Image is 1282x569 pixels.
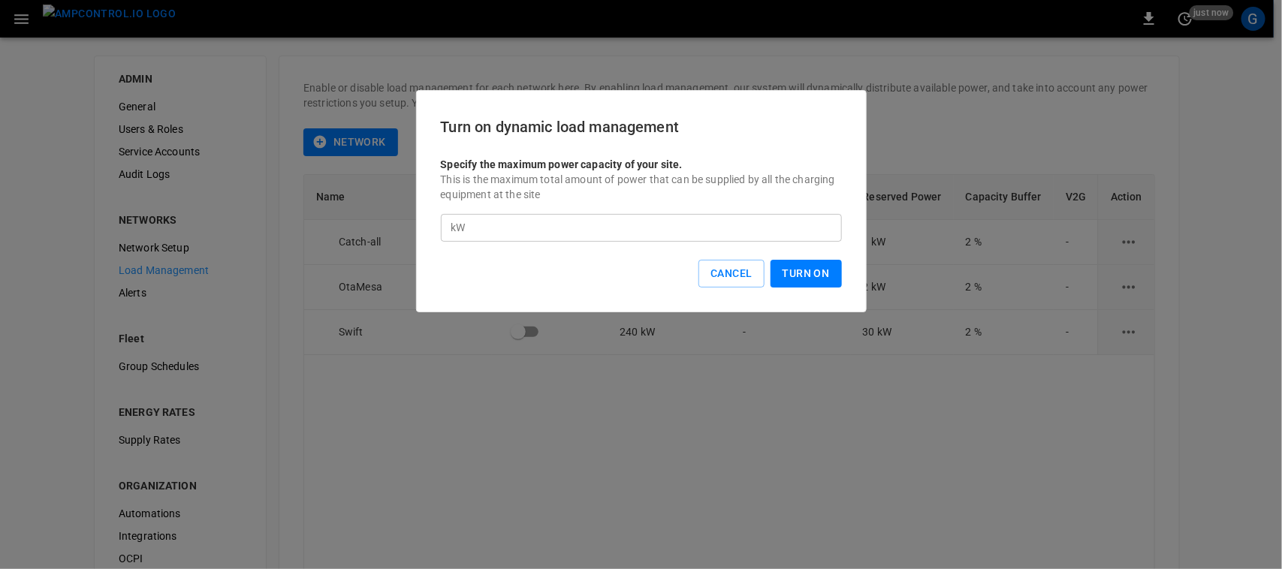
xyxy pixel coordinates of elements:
[451,220,466,236] p: kW
[441,115,842,139] h6: Turn on dynamic load management
[441,172,842,214] p: This is the maximum total amount of power that can be supplied by all the charging equipment at t...
[698,260,764,288] button: Cancel
[771,260,842,288] button: Turn On
[441,139,842,172] p: Specify the maximum power capacity of your site.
